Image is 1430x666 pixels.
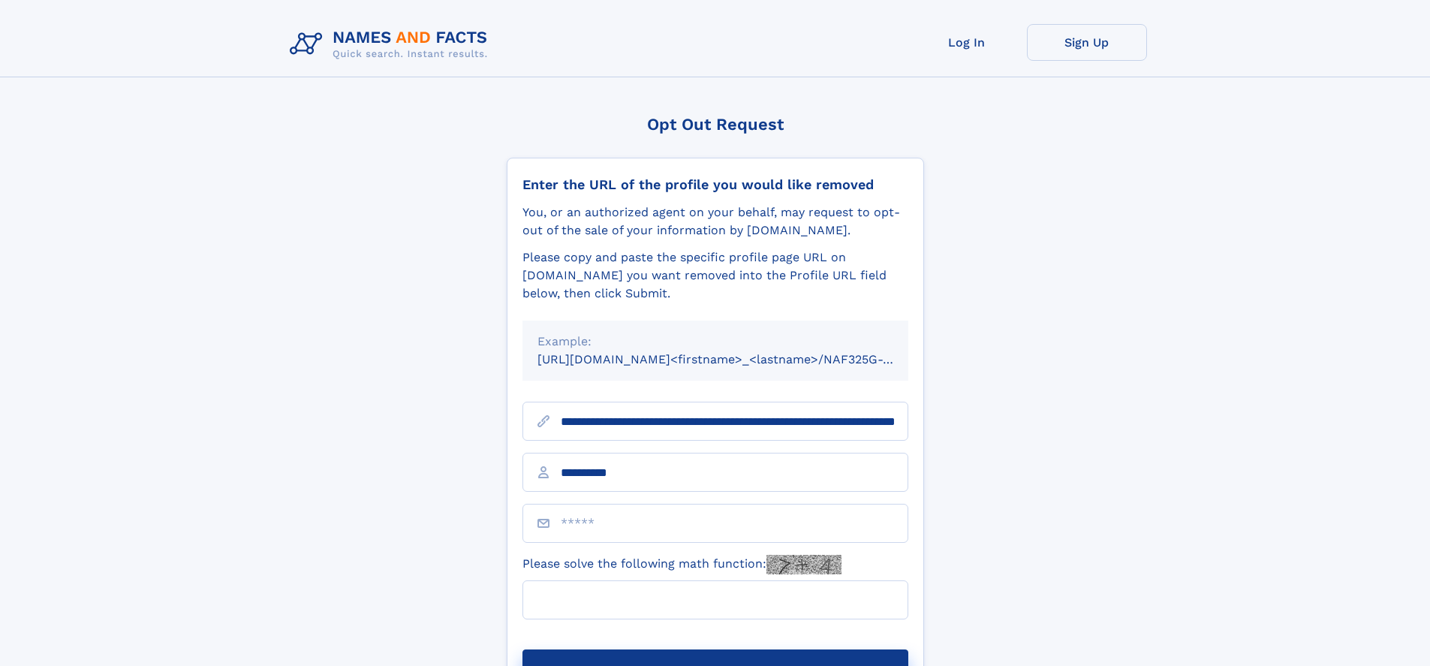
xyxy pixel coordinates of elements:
div: Example: [537,333,893,351]
div: You, or an authorized agent on your behalf, may request to opt-out of the sale of your informatio... [522,203,908,240]
a: Sign Up [1027,24,1147,61]
a: Log In [907,24,1027,61]
div: Enter the URL of the profile you would like removed [522,176,908,193]
div: Opt Out Request [507,115,924,134]
label: Please solve the following math function: [522,555,841,574]
small: [URL][DOMAIN_NAME]<firstname>_<lastname>/NAF325G-xxxxxxxx [537,352,937,366]
div: Please copy and paste the specific profile page URL on [DOMAIN_NAME] you want removed into the Pr... [522,249,908,303]
img: Logo Names and Facts [284,24,500,65]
